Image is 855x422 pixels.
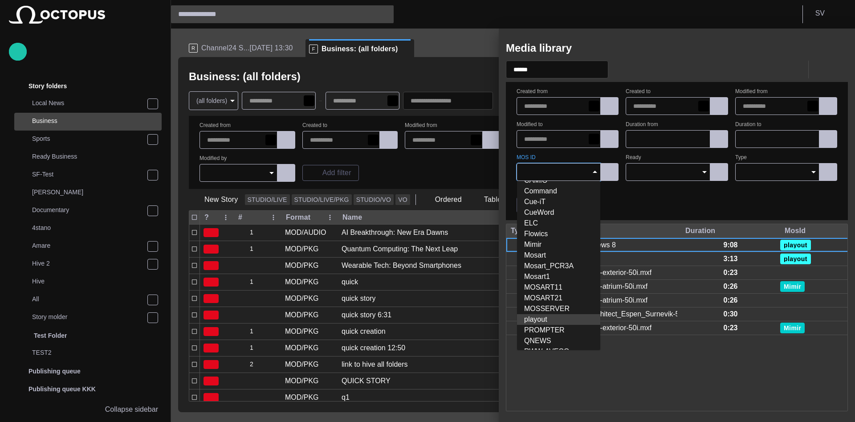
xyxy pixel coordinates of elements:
span: MOSSERVER [524,303,593,314]
span: Cue-iT [524,197,593,207]
div: vaaler_church_architect_Espen_Surnevik-50i.mxf [541,309,677,319]
label: MOS ID [517,155,536,161]
span: QNEWS [524,336,593,346]
div: Resize sidebar [495,225,509,250]
span: Mimir [524,239,593,250]
span: ELC [524,218,593,229]
div: 0:26 [723,295,737,305]
span: playout [784,242,807,248]
label: Modified to [517,122,543,128]
button: Open [807,166,820,178]
span: MOSART11 [524,282,593,293]
button: Open [698,166,711,178]
label: Ready [626,155,641,161]
div: 0:30 [723,309,737,319]
span: RWW-AVECO [524,346,593,357]
span: CueWord [524,207,593,218]
label: Created from [517,89,548,95]
button: Close [589,166,601,178]
label: Duration to [735,122,761,128]
div: 9:08 [723,240,737,250]
label: Modified from [735,89,768,95]
div: Duration [685,226,715,235]
span: Mosart [524,250,593,261]
span: playout [784,256,807,262]
span: playout [524,314,593,325]
div: 0:23 [723,323,737,333]
h2: Media library [506,42,572,54]
span: Command [524,186,593,197]
span: Mosart1 [524,271,593,282]
label: Duration from [626,122,658,128]
label: Type [735,155,747,161]
div: MosId [785,226,806,235]
label: Created to [626,89,651,95]
div: 3:13 [723,254,737,264]
div: 0:26 [723,282,737,291]
div: 0:23 [723,268,737,278]
span: Mosart_PCR3A [524,261,593,271]
span: Mimir [784,325,801,331]
span: PROMPTER [524,325,593,336]
div: Type [511,226,527,235]
span: MOSART21 [524,293,593,303]
span: Flowics [524,229,593,239]
span: Mimir [784,283,801,290]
